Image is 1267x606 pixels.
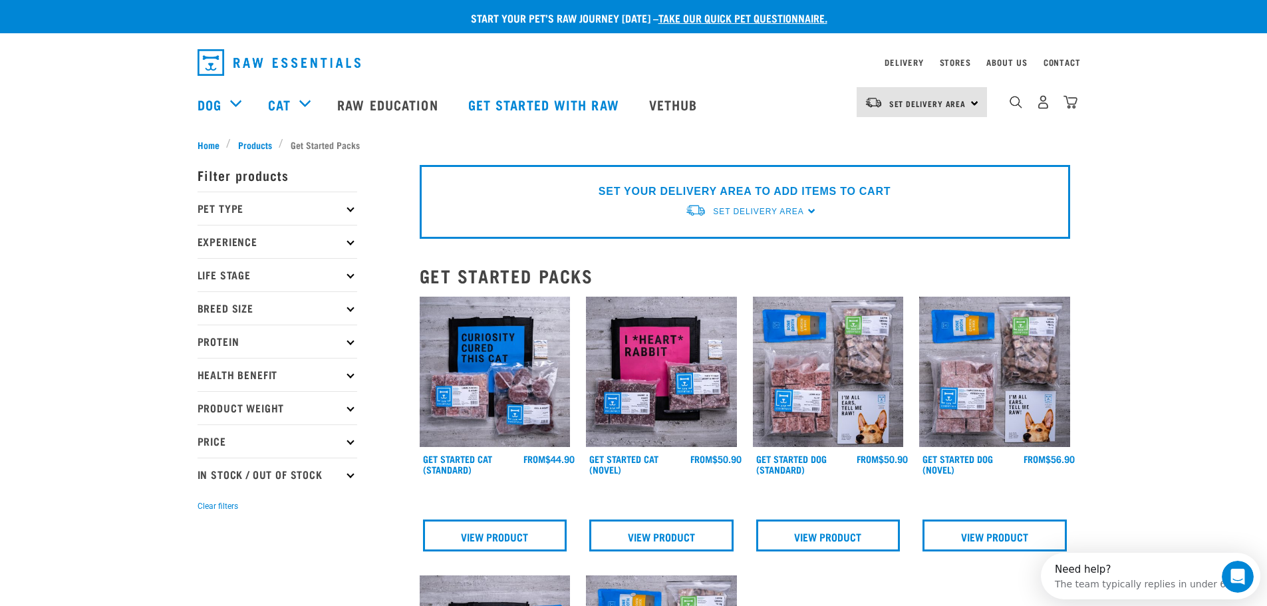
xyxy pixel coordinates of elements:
a: Home [198,138,227,152]
span: FROM [857,456,879,461]
div: $50.90 [857,454,908,464]
a: View Product [423,520,567,551]
a: View Product [589,520,734,551]
h2: Get Started Packs [420,265,1070,286]
a: Contact [1044,60,1081,65]
nav: dropdown navigation [187,44,1081,81]
img: van-moving.png [865,96,883,108]
p: Life Stage [198,258,357,291]
a: Dog [198,94,221,114]
iframe: Intercom live chat [1222,561,1254,593]
a: Stores [940,60,971,65]
a: Get Started Cat (Novel) [589,456,658,472]
a: take our quick pet questionnaire. [658,15,827,21]
p: Filter products [198,158,357,192]
div: $44.90 [523,454,575,464]
div: Open Intercom Messenger [5,5,230,42]
a: View Product [756,520,901,551]
div: The team typically replies in under 6h [14,22,191,36]
img: home-icon@2x.png [1063,95,1077,109]
p: Breed Size [198,291,357,325]
div: $50.90 [690,454,742,464]
img: NSP Dog Novel Update [919,297,1070,448]
a: Get started with Raw [455,78,636,131]
p: Product Weight [198,391,357,424]
img: NSP Dog Standard Update [753,297,904,448]
span: Set Delivery Area [889,101,966,106]
p: SET YOUR DELIVERY AREA TO ADD ITEMS TO CART [599,184,891,200]
div: Need help? [14,11,191,22]
img: user.png [1036,95,1050,109]
iframe: Intercom live chat discovery launcher [1041,553,1260,599]
p: Experience [198,225,357,258]
img: van-moving.png [685,204,706,218]
p: Pet Type [198,192,357,225]
span: Set Delivery Area [713,207,803,216]
p: Health Benefit [198,358,357,391]
a: Get Started Cat (Standard) [423,456,492,472]
a: Get Started Dog (Standard) [756,456,827,472]
a: Products [231,138,279,152]
p: Price [198,424,357,458]
a: Delivery [885,60,923,65]
img: Assortment Of Raw Essential Products For Cats Including, Blue And Black Tote Bag With "Curiosity ... [420,297,571,448]
span: FROM [523,456,545,461]
img: home-icon-1@2x.png [1010,96,1022,108]
a: Get Started Dog (Novel) [922,456,993,472]
a: View Product [922,520,1067,551]
button: Clear filters [198,500,238,512]
p: In Stock / Out Of Stock [198,458,357,491]
span: FROM [690,456,712,461]
span: FROM [1024,456,1046,461]
a: Raw Education [324,78,454,131]
div: $56.90 [1024,454,1075,464]
a: About Us [986,60,1027,65]
a: Vethub [636,78,714,131]
img: Assortment Of Raw Essential Products For Cats Including, Pink And Black Tote Bag With "I *Heart* ... [586,297,737,448]
a: Cat [268,94,291,114]
span: Products [238,138,272,152]
img: Raw Essentials Logo [198,49,360,76]
nav: breadcrumbs [198,138,1070,152]
p: Protein [198,325,357,358]
span: Home [198,138,219,152]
